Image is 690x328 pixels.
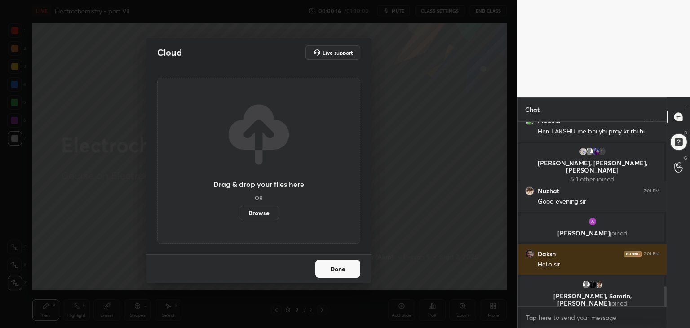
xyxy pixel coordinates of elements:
[591,147,600,156] img: e7a2eb44a0664faab202bdfcee2f0924.jpg
[157,47,182,58] h2: Cloud
[644,188,659,194] div: 7:01 PM
[525,249,534,258] img: 5d7e756ba82d49ce8b9e7fe8f23bd08e.jpg
[597,147,606,156] div: 1
[582,280,591,289] img: default.png
[538,127,659,136] div: Hnn LAKSHU me bhi yhi pray kr rhi hu
[588,280,597,289] img: 51aff424b80c4fb0b344686547e9ed38.jpg
[526,293,659,307] p: [PERSON_NAME], Samrin, [PERSON_NAME]
[538,250,556,258] h6: Daksh
[526,176,659,183] p: & 1 other joined
[685,104,687,111] p: T
[525,186,534,195] img: bb93e323cead400ab13f9cdceda94981.jpg
[624,251,642,257] img: iconic-dark.1390631f.png
[684,155,687,161] p: G
[538,187,559,195] h6: Nuzhat
[538,260,659,269] div: Hello sir
[323,50,353,55] h5: Live support
[538,197,659,206] div: Good evening sir
[518,98,547,121] p: Chat
[315,260,360,278] button: Done
[255,195,263,200] h5: OR
[588,217,597,226] img: c9519326a24c40d89e9cff72f18bc1a8.74471314_3
[526,230,659,237] p: [PERSON_NAME]
[585,147,594,156] img: default.png
[579,147,588,156] img: f489e88b83a74f9da2c2d2e2cf89f259.jpg
[526,160,659,174] p: [PERSON_NAME], [PERSON_NAME], [PERSON_NAME]
[684,129,687,136] p: D
[518,122,667,307] div: grid
[213,181,304,188] h3: Drag & drop your files here
[610,299,628,307] span: joined
[610,229,628,237] span: joined
[644,251,659,257] div: 7:01 PM
[594,280,603,289] img: d05fbce633524ed09cbc622221176015.jpg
